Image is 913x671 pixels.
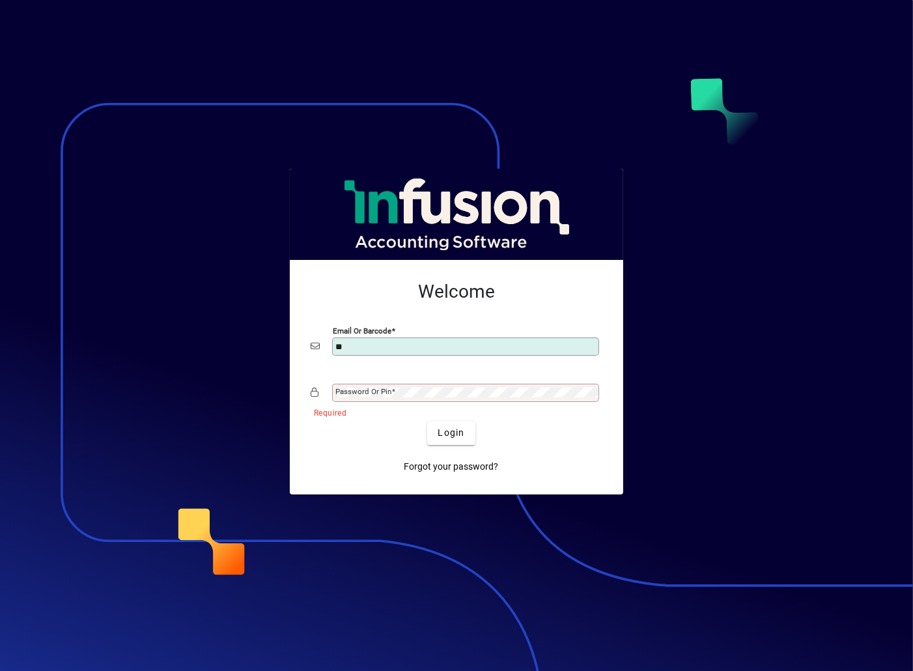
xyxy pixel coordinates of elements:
[311,281,602,303] h2: Welcome
[438,426,464,440] span: Login
[404,460,499,474] span: Forgot your password?
[427,421,475,445] button: Login
[399,455,504,479] a: Forgot your password?
[314,405,592,419] mat-error: Required
[335,387,391,396] mat-label: Password or Pin
[333,326,391,335] mat-label: Email or Barcode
